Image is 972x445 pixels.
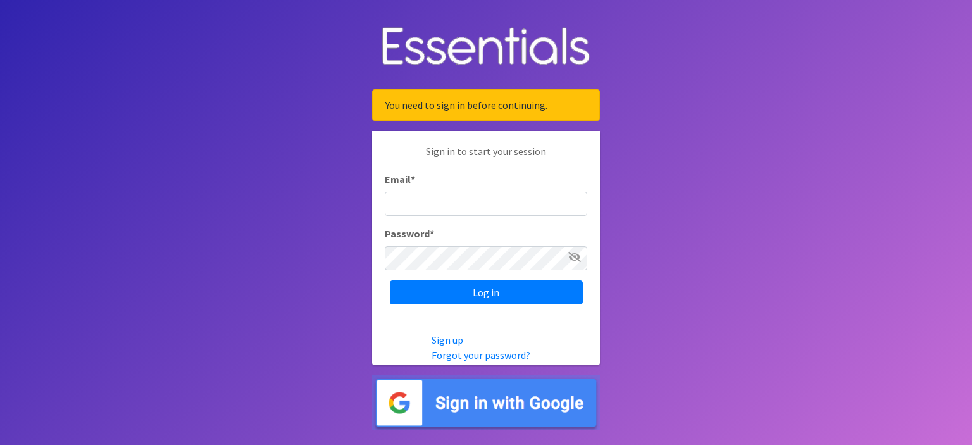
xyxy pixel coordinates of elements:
[385,226,434,241] label: Password
[390,280,583,304] input: Log in
[430,227,434,240] abbr: required
[372,89,600,121] div: You need to sign in before continuing.
[432,349,530,361] a: Forgot your password?
[372,15,600,80] img: Human Essentials
[372,375,600,430] img: Sign in with Google
[411,173,415,185] abbr: required
[432,334,463,346] a: Sign up
[385,144,587,172] p: Sign in to start your session
[385,172,415,187] label: Email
